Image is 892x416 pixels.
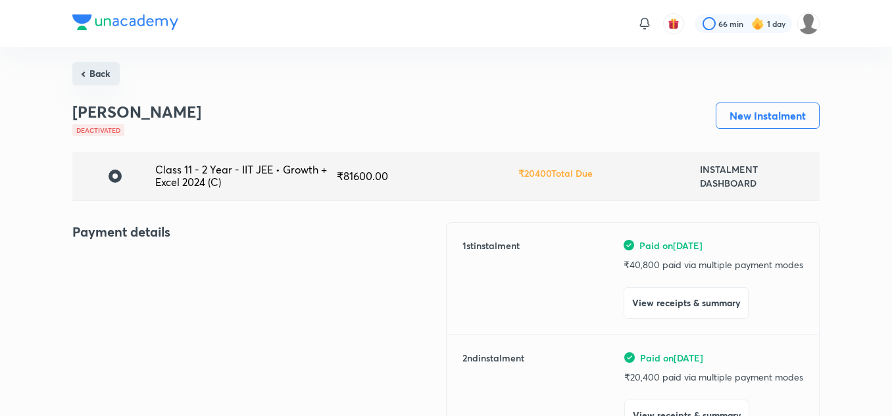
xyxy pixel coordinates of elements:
[624,287,749,319] button: View receipts & summary
[624,370,803,384] p: ₹ 20,400 paid via multiple payment modes
[624,258,803,271] p: ₹ 40,800 paid via multiple payment modes
[640,351,703,365] span: Paid on [DATE]
[751,17,764,30] img: streak
[624,240,634,250] img: green-tick
[797,12,820,35] img: Rahul Kumar
[72,62,120,85] button: Back
[624,352,635,363] img: green-tick
[72,103,201,122] h3: [PERSON_NAME]
[663,13,684,34] button: avatar
[337,170,518,182] div: ₹ 81600.00
[462,239,520,319] h6: 1 st instalment
[716,103,820,129] button: New Instalment
[700,162,809,190] h6: INSTALMENT DASHBOARD
[72,14,178,30] img: Company Logo
[72,222,446,242] h4: Payment details
[72,14,178,34] a: Company Logo
[155,164,337,188] div: Class 11 - 2 Year - IIT JEE • Growth + Excel 2024 (C)
[668,18,680,30] img: avatar
[639,239,703,252] span: Paid on [DATE]
[72,124,124,136] div: Deactivated
[518,166,593,180] h6: ₹ 20400 Total Due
